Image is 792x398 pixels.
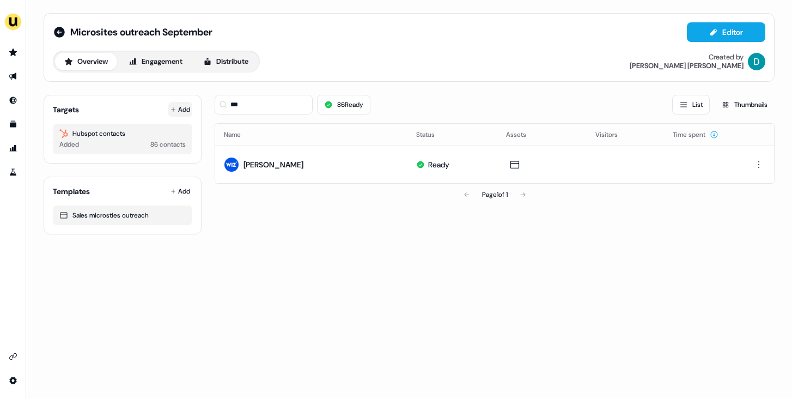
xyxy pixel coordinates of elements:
[482,189,508,200] div: Page 1 of 1
[709,53,744,62] div: Created by
[4,372,22,389] a: Go to integrations
[59,210,186,221] div: Sales microsties outreach
[595,125,631,144] button: Visitors
[70,26,212,39] span: Microsites outreach September
[168,184,192,199] button: Add
[673,125,718,144] button: Time spent
[59,139,79,150] div: Added
[150,139,186,150] div: 86 contacts
[687,22,765,42] button: Editor
[416,125,448,144] button: Status
[168,102,192,117] button: Add
[4,44,22,61] a: Go to prospects
[497,124,587,146] th: Assets
[4,92,22,109] a: Go to Inbound
[55,53,117,70] button: Overview
[748,53,765,70] img: David
[630,62,744,70] div: [PERSON_NAME] [PERSON_NAME]
[428,159,449,170] div: Ready
[4,68,22,85] a: Go to outbound experience
[53,104,79,115] div: Targets
[4,116,22,133] a: Go to templates
[672,95,710,114] button: List
[317,95,370,114] button: 86Ready
[243,159,303,170] div: [PERSON_NAME]
[4,164,22,181] a: Go to experiments
[59,128,186,139] div: Hubspot contacts
[194,53,258,70] button: Distribute
[119,53,192,70] button: Engagement
[714,95,775,114] button: Thumbnails
[224,125,254,144] button: Name
[687,28,765,39] a: Editor
[4,348,22,365] a: Go to integrations
[53,186,90,197] div: Templates
[4,140,22,157] a: Go to attribution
